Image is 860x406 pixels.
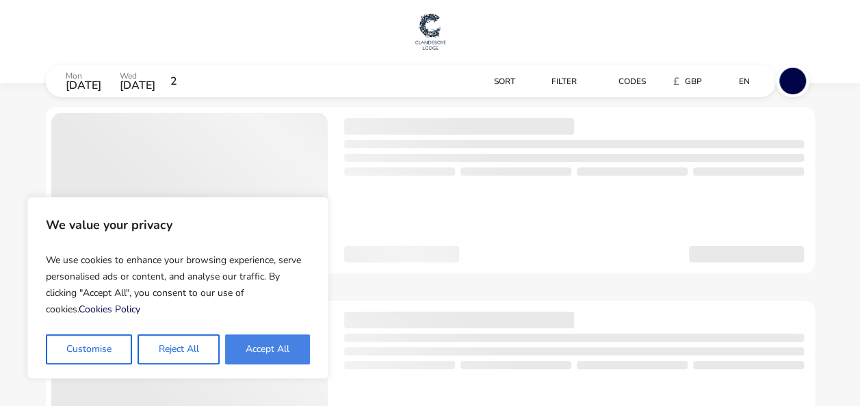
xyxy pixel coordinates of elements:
i: £ [667,75,673,88]
span: en [739,76,750,87]
span: [DATE] [72,78,107,93]
button: Codes [587,71,651,91]
naf-pibe-menu-bar-item: Sort [453,71,519,91]
span: GBP [679,76,696,87]
div: We value your privacy [27,197,328,379]
button: £GBP [656,71,707,91]
span: Sort [481,76,502,87]
p: Wed [127,72,162,80]
p: We value your privacy [46,211,310,239]
img: Main Website [413,11,447,52]
button: en [712,71,761,91]
naf-pibe-menu-bar-item: £GBP [656,71,712,91]
span: 2 [181,76,188,87]
a: Cookies Policy [79,303,140,316]
span: Codes [612,76,640,87]
button: Reject All [138,334,219,364]
p: Mon [72,72,107,80]
button: Accept All [225,334,310,364]
button: Customise [46,334,132,364]
naf-pibe-menu-bar-item: en [712,71,766,91]
span: Filter [545,76,571,87]
div: Mon[DATE]Wed[DATE]2 [46,65,251,97]
span: [DATE] [127,78,162,93]
button: Filter [519,71,582,91]
button: Sort [453,71,513,91]
naf-pibe-menu-bar-item: Codes [587,71,656,91]
p: We use cookies to enhance your browsing experience, serve personalised ads or content, and analys... [46,247,310,323]
naf-pibe-menu-bar-item: Filter [519,71,587,91]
